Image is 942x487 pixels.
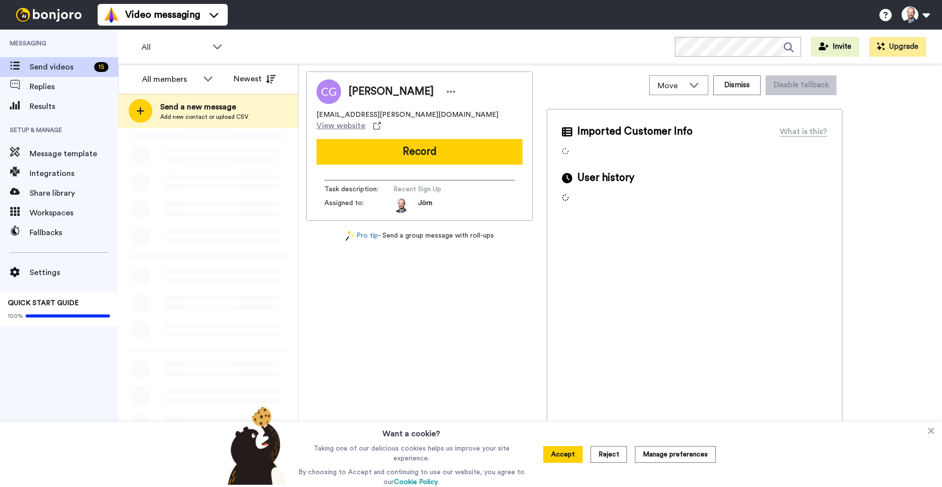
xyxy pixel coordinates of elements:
[543,446,583,463] button: Accept
[316,79,341,104] img: Image of Carolin Guetschow
[160,113,248,121] span: Add new contact or upload CSV
[8,312,23,320] span: 100%
[316,120,365,132] span: View website
[30,61,90,73] span: Send videos
[418,198,432,213] span: Jörn
[30,187,118,199] span: Share library
[306,231,533,241] div: - Send a group message with roll-ups
[30,227,118,239] span: Fallbacks
[394,479,438,486] a: Cookie Policy
[393,198,408,213] img: df04b478-4bc8-43cd-93be-21531d8c6001-1743002776.jpg
[316,139,523,165] button: Record
[324,184,393,194] span: Task description :
[125,8,200,22] span: Video messaging
[160,101,248,113] span: Send a new message
[316,110,498,120] span: [EMAIL_ADDRESS][PERSON_NAME][DOMAIN_NAME]
[30,101,118,112] span: Results
[577,124,693,139] span: Imported Customer Info
[94,62,108,72] div: 15
[30,267,118,278] span: Settings
[104,7,119,23] img: vm-color.svg
[658,80,684,92] span: Move
[713,75,761,95] button: Dismiss
[30,168,118,179] span: Integrations
[349,84,434,99] span: [PERSON_NAME]
[635,446,716,463] button: Manage preferences
[296,444,527,463] p: Taking one of our delicious cookies helps us improve your site experience.
[219,406,292,485] img: bear-with-cookie.png
[383,422,440,440] h3: Want a cookie?
[591,446,627,463] button: Reject
[142,73,198,85] div: All members
[577,171,634,185] span: User history
[324,198,393,213] span: Assigned to:
[393,184,487,194] span: Recent Sign Up
[8,300,79,307] span: QUICK START GUIDE
[346,231,354,241] img: magic-wand.svg
[296,467,527,487] p: By choosing to Accept and continuing to use our website, you agree to our .
[316,120,381,132] a: View website
[30,148,118,160] span: Message template
[811,37,859,57] button: Invite
[346,231,378,241] a: Pro tip
[141,41,208,53] span: All
[30,81,118,93] span: Replies
[766,75,837,95] button: Disable fallback
[780,126,827,138] div: What is this?
[30,207,118,219] span: Workspaces
[12,8,86,22] img: bj-logo-header-white.svg
[226,69,283,89] button: Newest
[869,37,926,57] button: Upgrade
